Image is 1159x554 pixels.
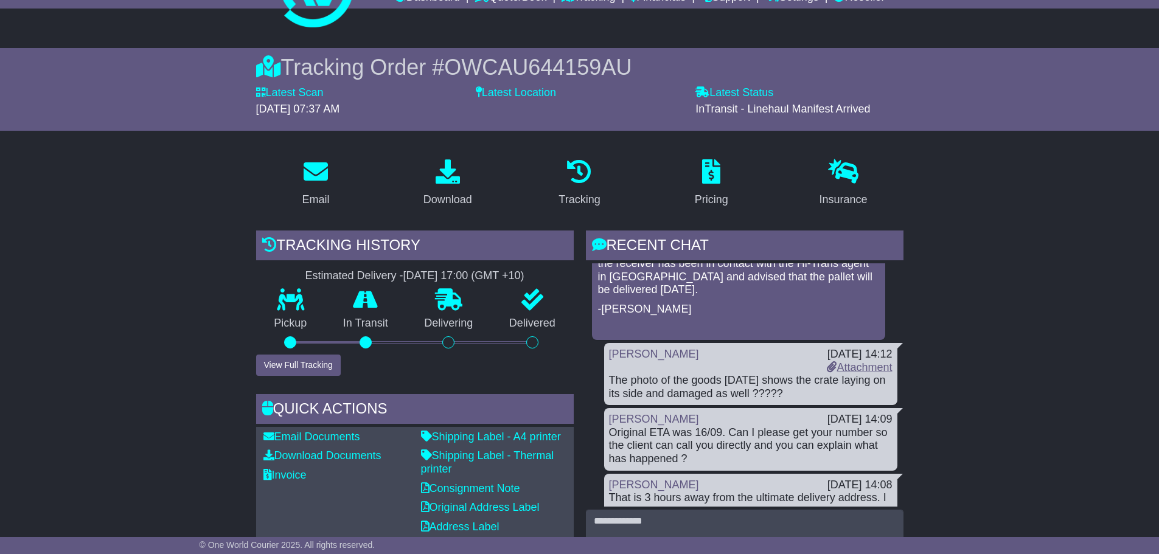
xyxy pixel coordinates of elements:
a: [PERSON_NAME] [609,348,699,360]
span: OWCAU644159AU [444,55,632,80]
span: © One World Courier 2025. All rights reserved. [200,540,375,550]
a: Tracking [551,155,608,212]
a: Email Documents [263,431,360,443]
div: Original ETA was 16/09. Can I please get your number so the client can call you directly and you ... [609,426,893,466]
div: Tracking [559,192,600,208]
div: Tracking history [256,230,574,263]
a: Insurance [812,155,875,212]
div: [DATE] 14:12 [827,348,892,361]
span: [DATE] 07:37 AM [256,103,340,115]
label: Latest Status [695,86,773,100]
div: Insurance [820,192,868,208]
p: -[PERSON_NAME] [598,303,879,316]
p: Pickup [256,317,325,330]
a: Invoice [263,469,307,481]
p: Delivering [406,317,492,330]
div: Tracking Order # [256,54,903,80]
a: Shipping Label - Thermal printer [421,449,554,475]
a: Original Address Label [421,501,540,513]
p: Delivered [491,317,574,330]
div: Email [302,192,329,208]
label: Latest Location [476,86,556,100]
label: Latest Scan [256,86,324,100]
div: Estimated Delivery - [256,269,574,283]
a: Consignment Note [421,482,520,494]
a: Pricing [687,155,736,212]
div: Quick Actions [256,394,574,427]
div: [DATE] 14:08 [827,479,893,492]
a: Download [416,155,480,212]
div: The photo of the goods [DATE] shows the crate laying on its side and damaged as well ????? [609,374,893,400]
a: Attachment [827,361,892,373]
a: Download Documents [263,449,381,462]
a: [PERSON_NAME] [609,479,699,491]
div: Pricing [695,192,728,208]
div: RECENT CHAT [586,230,903,263]
span: InTransit - Linehaul Manifest Arrived [695,103,870,115]
a: Email [294,155,337,212]
p: I just got off the phone with Hi-Trans and they said that the receiver has been in contact with t... [598,244,879,296]
a: Shipping Label - A4 printer [421,431,561,443]
p: In Transit [325,317,406,330]
a: [PERSON_NAME] [609,413,699,425]
button: View Full Tracking [256,355,341,376]
div: [DATE] 14:09 [827,413,893,426]
div: [DATE] 17:00 (GMT +10) [403,269,524,283]
div: Download [423,192,472,208]
div: That is 3 hours away from the ultimate delivery address. I cant take any more abuse from this cli... [609,491,893,531]
a: Address Label [421,521,499,533]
